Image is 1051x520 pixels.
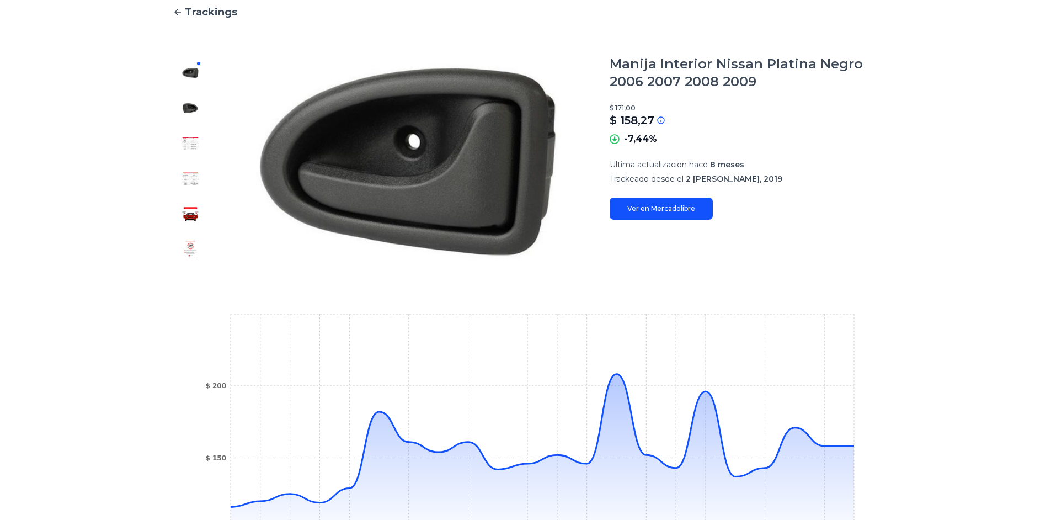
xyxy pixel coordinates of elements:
[710,160,744,169] span: 8 meses
[610,104,879,113] p: $ 171,00
[230,55,588,267] img: Manija Interior Nissan Platina Negro 2006 2007 2008 2009
[182,99,199,117] img: Manija Interior Nissan Platina Negro 2006 2007 2008 2009
[610,113,654,128] p: $ 158,27
[205,382,226,390] tspan: $ 200
[173,4,879,20] a: Trackings
[610,55,879,91] h1: Manija Interior Nissan Platina Negro 2006 2007 2008 2009
[182,241,199,258] img: Manija Interior Nissan Platina Negro 2006 2007 2008 2009
[182,205,199,223] img: Manija Interior Nissan Platina Negro 2006 2007 2008 2009
[610,160,708,169] span: Ultima actualizacion hace
[610,198,713,220] a: Ver en Mercadolibre
[624,132,657,146] p: -7,44%
[185,4,237,20] span: Trackings
[182,64,199,82] img: Manija Interior Nissan Platina Negro 2006 2007 2008 2009
[182,135,199,152] img: Manija Interior Nissan Platina Negro 2006 2007 2008 2009
[182,170,199,188] img: Manija Interior Nissan Platina Negro 2006 2007 2008 2009
[610,174,684,184] span: Trackeado desde el
[686,174,782,184] span: 2 [PERSON_NAME], 2019
[205,454,226,462] tspan: $ 150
